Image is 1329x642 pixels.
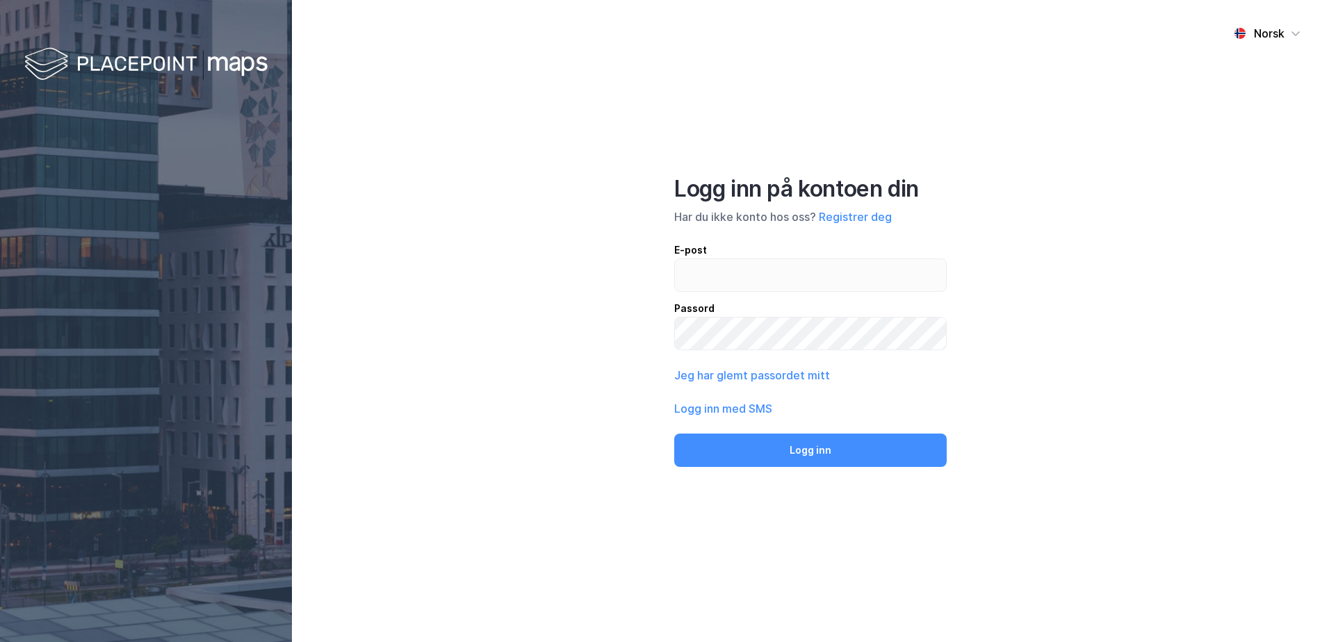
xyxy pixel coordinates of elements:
div: Logg inn på kontoen din [674,175,947,203]
button: Registrer deg [819,208,892,225]
button: Logg inn med SMS [674,400,772,417]
button: Logg inn [674,434,947,467]
div: Passord [674,300,947,317]
div: Har du ikke konto hos oss? [674,208,947,225]
div: Norsk [1254,25,1285,42]
div: E-post [674,242,947,258]
button: Jeg har glemt passordet mitt [674,367,830,384]
img: logo-white.f07954bde2210d2a523dddb988cd2aa7.svg [24,44,268,85]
